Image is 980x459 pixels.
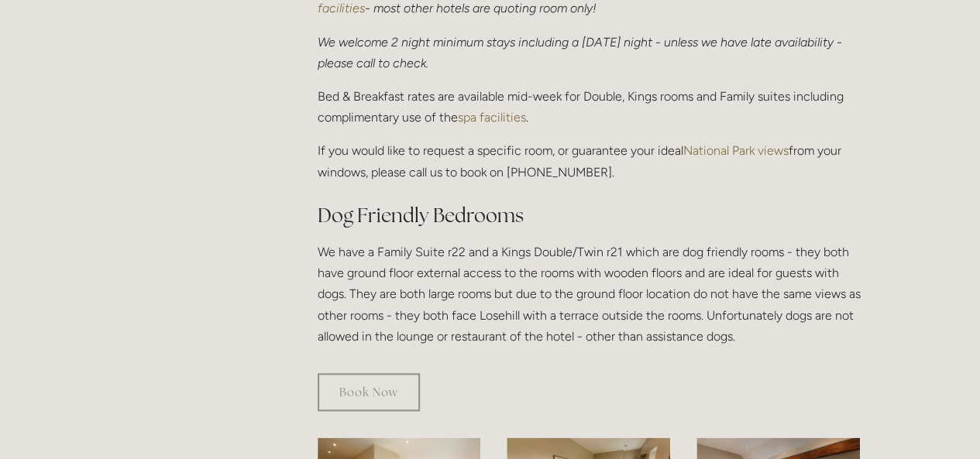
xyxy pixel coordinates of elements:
[318,241,861,347] p: We have a Family Suite r22 and a Kings Double/Twin r21 which are dog friendly rooms - they both h...
[318,35,845,70] em: We welcome 2 night minimum stays including a [DATE] night - unless we have late availability - pl...
[365,1,597,15] em: - most other hotels are quoting room only!
[318,202,861,229] h2: Dog Friendly Bedrooms
[683,143,789,158] a: National Park views
[318,373,420,411] a: Book Now
[318,86,861,128] p: Bed & Breakfast rates are available mid-week for Double, Kings rooms and Family suites including ...
[318,140,861,182] p: If you would like to request a specific room, or guarantee your ideal from your windows, please c...
[458,110,526,125] a: spa facilities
